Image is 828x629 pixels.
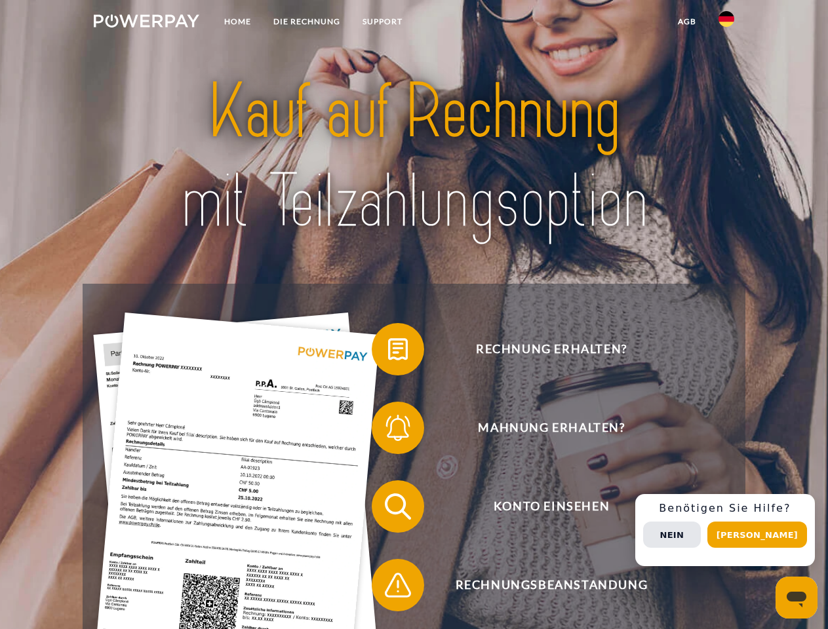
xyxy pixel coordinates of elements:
button: [PERSON_NAME] [707,522,807,548]
a: DIE RECHNUNG [262,10,351,33]
a: Home [213,10,262,33]
button: Rechnung erhalten? [372,323,713,375]
img: de [719,11,734,27]
button: Mahnung erhalten? [372,402,713,454]
button: Nein [643,522,701,548]
button: Rechnungsbeanstandung [372,559,713,611]
button: Konto einsehen [372,480,713,533]
a: agb [667,10,707,33]
img: logo-powerpay-white.svg [94,14,199,28]
img: qb_bill.svg [382,333,414,366]
span: Rechnungsbeanstandung [391,559,712,611]
img: title-powerpay_de.svg [125,63,703,251]
iframe: Schaltfläche zum Öffnen des Messaging-Fensters [776,577,818,619]
span: Konto einsehen [391,480,712,533]
span: Rechnung erhalten? [391,323,712,375]
a: SUPPORT [351,10,414,33]
h3: Benötigen Sie Hilfe? [643,502,807,515]
img: qb_warning.svg [382,569,414,601]
div: Schnellhilfe [635,494,815,566]
img: qb_search.svg [382,490,414,523]
span: Mahnung erhalten? [391,402,712,454]
img: qb_bell.svg [382,411,414,444]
